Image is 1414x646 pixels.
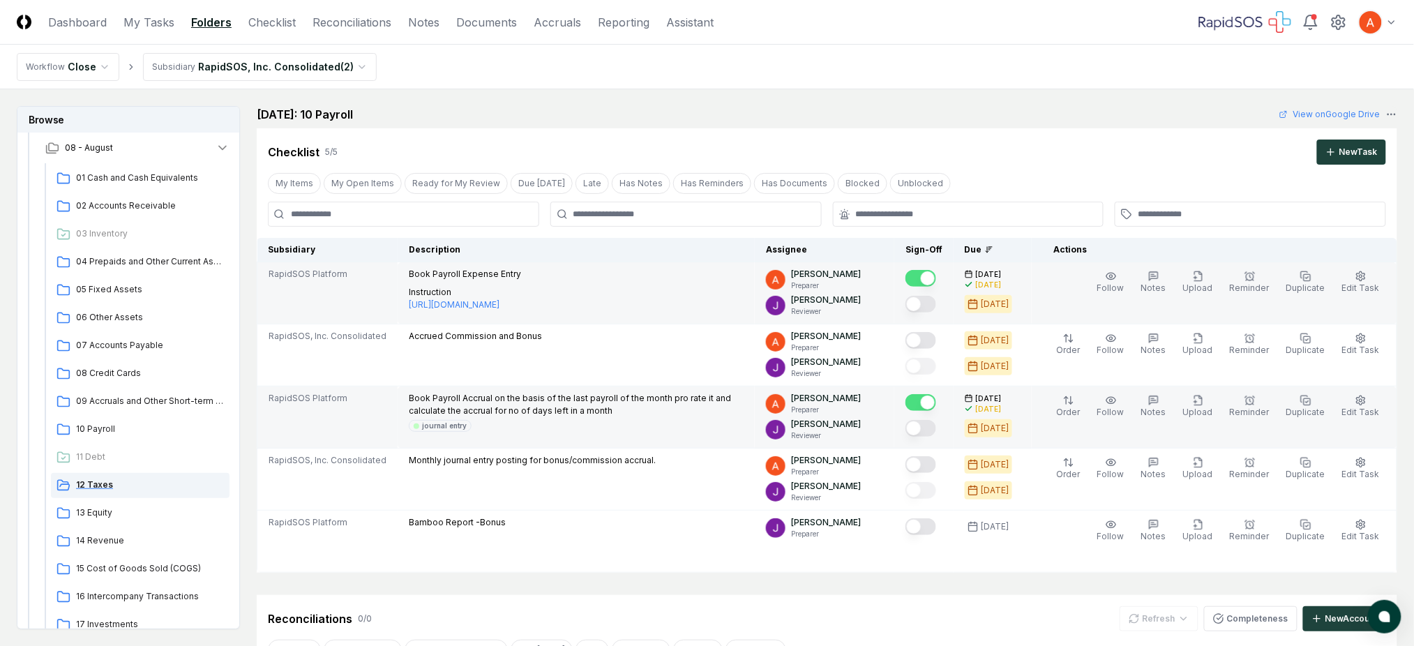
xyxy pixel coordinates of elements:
a: 13 Equity [51,501,230,526]
span: Follow [1097,407,1125,417]
div: Workflow [26,61,65,73]
span: Edit Task [1342,407,1380,417]
p: [PERSON_NAME] [791,418,861,430]
button: Duplicate [1284,454,1328,483]
button: Has Reminders [673,173,751,194]
a: 17 Investments [51,613,230,638]
p: [PERSON_NAME] [791,392,861,405]
button: Ready for My Review [405,173,508,194]
button: Duplicate [1284,392,1328,421]
button: Order [1054,392,1083,421]
a: Reconciliations [313,14,391,31]
p: Reviewer [791,306,861,317]
span: Notes [1141,407,1166,417]
p: [PERSON_NAME] [791,268,861,280]
span: 16 Intercompany Transactions [76,590,224,603]
p: Preparer [791,405,861,415]
button: Reminder [1227,516,1272,546]
div: [DATE] [976,280,1002,290]
button: Mark complete [905,456,936,473]
p: Preparer [791,529,861,539]
span: Reminder [1230,345,1270,355]
button: Reminder [1227,268,1272,297]
button: 08 - August [34,133,241,163]
span: Reminder [1230,531,1270,541]
span: 05 Fixed Assets [76,283,224,296]
p: Reviewer [791,493,861,503]
button: My Items [268,173,321,194]
div: Checklist [268,144,319,160]
div: Actions [1043,243,1386,256]
span: Upload [1183,531,1213,541]
th: Subsidiary [257,238,398,262]
a: View onGoogle Drive [1279,108,1381,121]
img: ACg8ocKTC56tjQR6-o9bi8poVV4j_qMfO6M0RniyL9InnBgkmYdNig=s96-c [766,420,785,440]
button: Edit Task [1339,516,1383,546]
img: RapidSOS logo [1199,11,1291,33]
span: [DATE] [976,269,1002,280]
span: 02 Accounts Receivable [76,200,224,212]
span: RapidSOS Platform [269,268,347,280]
button: Upload [1180,516,1216,546]
a: 06 Other Assets [51,306,230,331]
span: Edit Task [1342,469,1380,479]
span: Upload [1183,283,1213,293]
button: Upload [1180,454,1216,483]
div: Reconciliations [268,610,352,627]
span: Edit Task [1342,531,1380,541]
button: Upload [1180,268,1216,297]
button: Edit Task [1339,268,1383,297]
span: Edit Task [1342,345,1380,355]
span: 06 Other Assets [76,311,224,324]
a: [URL][DOMAIN_NAME] [409,299,499,311]
button: Follow [1095,330,1127,359]
button: Notes [1138,330,1169,359]
th: Sign-Off [894,238,954,262]
img: ACg8ocK3mdmu6YYpaRl40uhUUGu9oxSxFSb1vbjsnEih2JuwAH1PGA=s96-c [1360,11,1382,33]
p: Preparer [791,343,861,353]
button: Order [1054,330,1083,359]
div: New Account [1325,613,1378,625]
span: 14 Revenue [76,534,224,547]
th: Assignee [755,238,894,262]
a: Documents [456,14,517,31]
a: 03 Inventory [51,222,230,247]
p: [PERSON_NAME] [791,454,861,467]
button: Notes [1138,454,1169,483]
button: Reminder [1227,330,1272,359]
span: Edit Task [1342,283,1380,293]
button: Unblocked [890,173,951,194]
span: RapidSOS, Inc. Consolidated [269,454,386,467]
img: ACg8ocKTC56tjQR6-o9bi8poVV4j_qMfO6M0RniyL9InnBgkmYdNig=s96-c [766,296,785,315]
p: Instruction [409,286,521,311]
p: Monthly journal entry posting for bonus/commission accrual. [409,454,656,467]
a: Reporting [598,14,649,31]
a: 14 Revenue [51,529,230,554]
a: Folders [191,14,232,31]
div: Subsidiary [152,61,195,73]
a: 10 Payroll [51,417,230,442]
button: atlas-launcher [1368,600,1401,633]
span: Reminder [1230,407,1270,417]
a: Dashboard [48,14,107,31]
span: Duplicate [1286,283,1325,293]
span: 17 Investments [76,618,224,631]
img: ACg8ocK3mdmu6YYpaRl40uhUUGu9oxSxFSb1vbjsnEih2JuwAH1PGA=s96-c [766,332,785,352]
a: Notes [408,14,439,31]
a: Assistant [666,14,714,31]
button: Mark complete [905,296,936,313]
a: 04 Prepaids and Other Current Assets [51,250,230,275]
span: Upload [1183,345,1213,355]
span: 12 Taxes [76,479,224,491]
button: Due Today [511,173,573,194]
img: ACg8ocKTC56tjQR6-o9bi8poVV4j_qMfO6M0RniyL9InnBgkmYdNig=s96-c [766,358,785,377]
span: 04 Prepaids and Other Current Assets [76,255,224,268]
div: [DATE] [981,520,1009,533]
button: My Open Items [324,173,402,194]
span: Notes [1141,283,1166,293]
nav: breadcrumb [17,53,377,81]
span: Order [1057,345,1081,355]
span: 13 Equity [76,506,224,519]
span: 08 - August [65,142,113,154]
div: [DATE] [981,334,1009,347]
